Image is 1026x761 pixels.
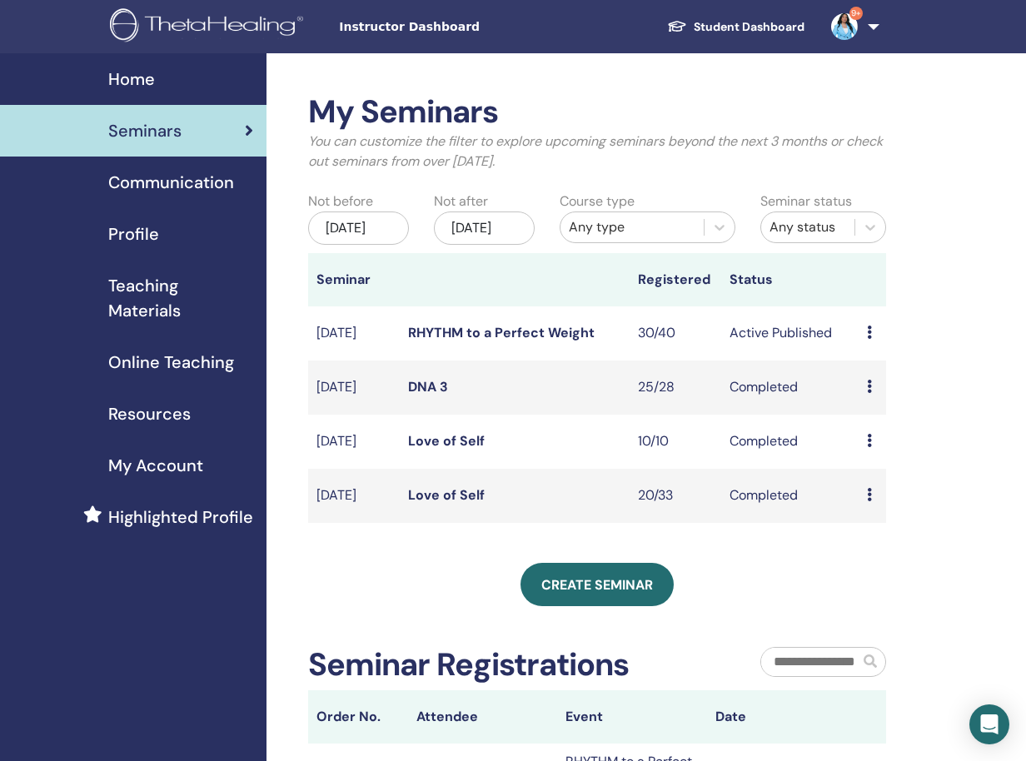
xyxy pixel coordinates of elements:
[339,18,589,36] span: Instructor Dashboard
[541,576,653,594] span: Create seminar
[408,324,595,341] a: RHYTHM to a Perfect Weight
[108,350,234,375] span: Online Teaching
[707,690,856,744] th: Date
[408,486,485,504] a: Love of Self
[630,306,721,361] td: 30/40
[721,253,859,306] th: Status
[831,13,858,40] img: default.jpg
[308,132,886,172] p: You can customize the filter to explore upcoming seminars beyond the next 3 months or check out s...
[434,191,488,211] label: Not after
[721,306,859,361] td: Active Published
[108,170,234,195] span: Communication
[308,306,400,361] td: [DATE]
[630,361,721,415] td: 25/28
[108,221,159,246] span: Profile
[108,453,203,478] span: My Account
[630,415,721,469] td: 10/10
[110,8,309,46] img: logo.png
[108,505,253,530] span: Highlighted Profile
[308,690,408,744] th: Order No.
[434,211,535,245] div: [DATE]
[108,401,191,426] span: Resources
[108,273,253,323] span: Teaching Materials
[760,191,852,211] label: Seminar status
[308,415,400,469] td: [DATE]
[308,469,400,523] td: [DATE]
[630,469,721,523] td: 20/33
[557,690,706,744] th: Event
[308,253,400,306] th: Seminar
[308,361,400,415] td: [DATE]
[560,191,635,211] label: Course type
[667,19,687,33] img: graduation-cap-white.svg
[849,7,863,20] span: 9+
[654,12,818,42] a: Student Dashboard
[520,563,674,606] a: Create seminar
[969,704,1009,744] div: Open Intercom Messenger
[769,217,846,237] div: Any status
[308,646,629,684] h2: Seminar Registrations
[408,432,485,450] a: Love of Self
[408,690,557,744] th: Attendee
[108,67,155,92] span: Home
[721,415,859,469] td: Completed
[408,378,448,395] a: DNA 3
[308,93,886,132] h2: My Seminars
[308,191,373,211] label: Not before
[630,253,721,306] th: Registered
[721,469,859,523] td: Completed
[308,211,409,245] div: [DATE]
[721,361,859,415] td: Completed
[108,118,182,143] span: Seminars
[569,217,695,237] div: Any type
